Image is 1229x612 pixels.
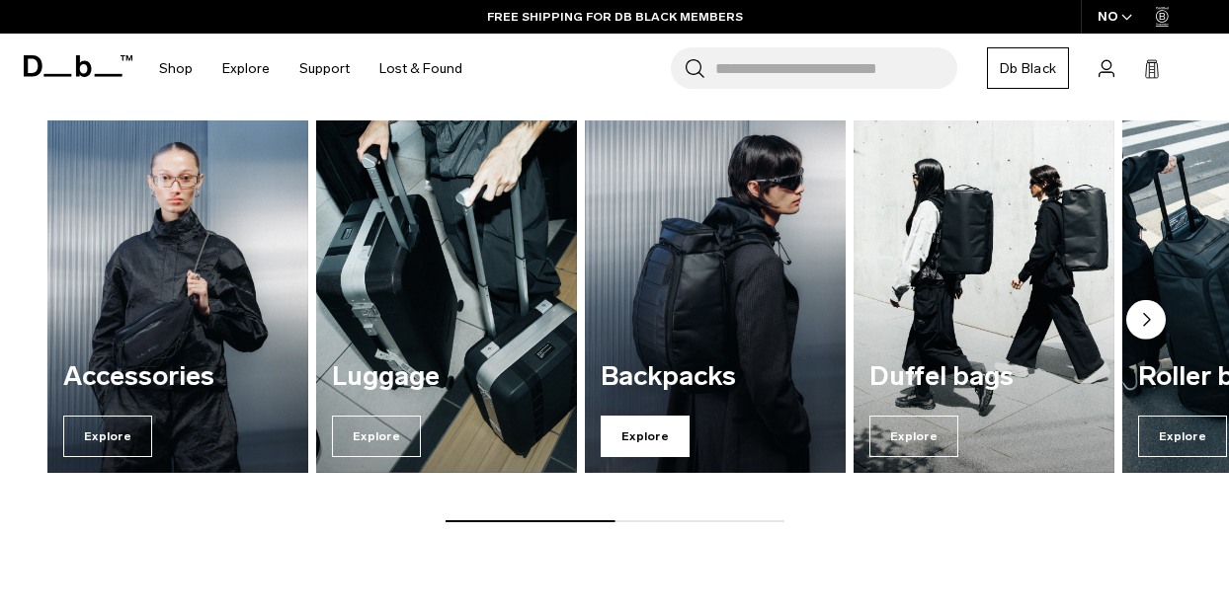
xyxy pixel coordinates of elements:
a: Shop [159,34,193,104]
span: Explore [332,416,421,457]
h3: Duffel bags [869,362,1099,392]
a: Db Black [987,47,1069,89]
a: FREE SHIPPING FOR DB BLACK MEMBERS [487,8,743,26]
div: 2 / 5 [316,120,577,472]
a: Luggage Explore [316,120,577,472]
span: Explore [63,416,152,457]
h3: Backpacks [601,362,830,392]
span: Explore [869,416,958,457]
a: Accessories Explore [47,120,308,472]
a: Duffel bags Explore [854,120,1114,472]
a: Support [299,34,350,104]
a: Explore [222,34,270,104]
h3: Accessories [63,362,292,392]
a: Lost & Found [379,34,462,104]
nav: Main Navigation [144,34,477,104]
button: Next slide [1126,299,1166,343]
span: Explore [1138,416,1227,457]
div: 3 / 5 [585,120,846,472]
h3: Luggage [332,362,561,392]
a: Backpacks Explore [585,120,846,472]
div: 1 / 5 [47,120,308,472]
div: 4 / 5 [854,120,1114,472]
span: Explore [601,416,690,457]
